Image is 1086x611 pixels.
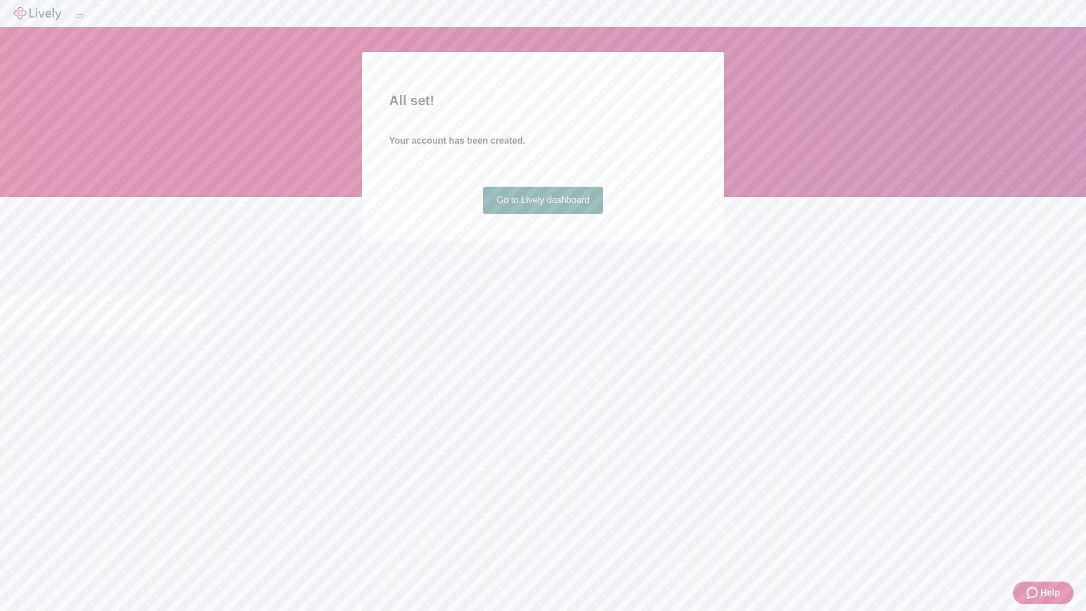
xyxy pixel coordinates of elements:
[14,7,61,20] img: Lively
[389,91,697,111] h2: All set!
[483,187,604,214] a: Go to Lively dashboard
[389,134,697,148] h4: Your account has been created.
[1013,582,1074,604] button: Zendesk support iconHelp
[1027,586,1040,600] svg: Zendesk support icon
[75,14,84,18] button: Log out
[1040,586,1060,600] span: Help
